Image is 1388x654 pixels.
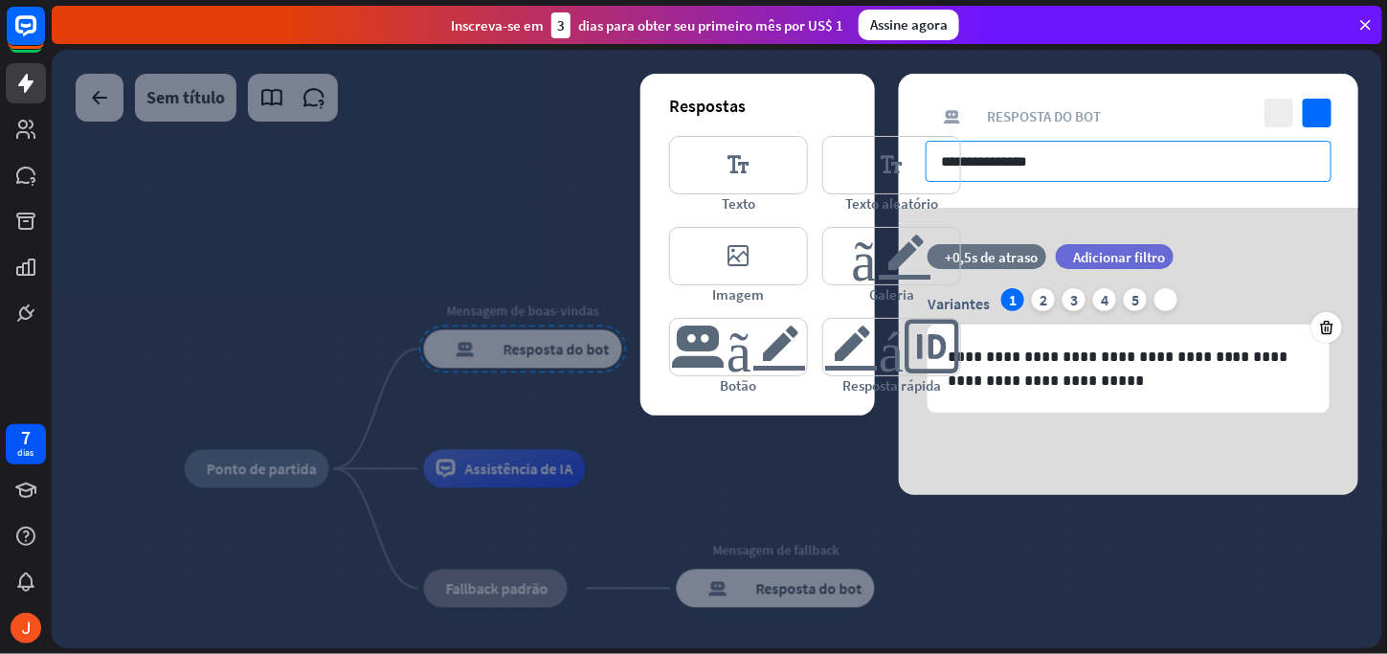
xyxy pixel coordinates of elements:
font: 5 [1131,290,1139,309]
font: Resposta do bot [987,107,1101,125]
font: 3 [1070,290,1078,309]
font: 2 [1040,290,1047,309]
font: editor_respostas_rápidas [823,319,960,375]
font: dias [18,446,34,459]
font: Texto aleatório [845,194,938,213]
font: Resposta rápida [842,376,941,395]
font: cartão_do_editor [852,228,932,284]
font: 7 [21,425,31,449]
font: resposta do bot de bloco [926,108,977,125]
button: Abra o widget de bate-papo do LiveChat [15,8,73,65]
font: Inscreva-se em [451,16,544,34]
font: Variantes [928,294,990,313]
font: Assine agora [870,15,948,34]
font: dias para obter seu primeiro mês por US$ 1 [578,16,843,34]
font: 4 [1101,290,1108,309]
font: 3 [557,16,565,34]
font: Galeria [869,285,914,304]
font: +0,5s de atraso [945,248,1038,266]
a: 7 dias [6,424,46,464]
font: Adicionar filtro [1073,248,1165,266]
font: 1 [1009,290,1017,309]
